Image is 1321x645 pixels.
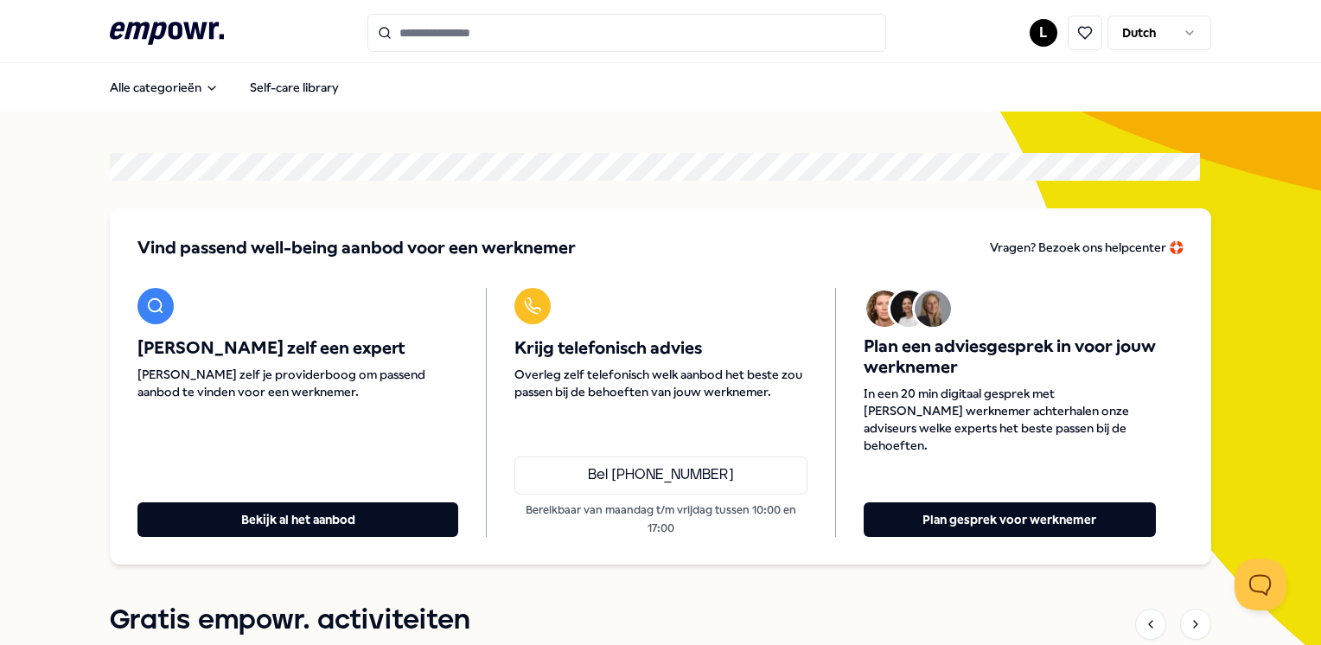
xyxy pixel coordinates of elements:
[236,70,353,105] a: Self-care library
[137,502,458,537] button: Bekijk al het aanbod
[990,240,1184,254] span: Vragen? Bezoek ons helpcenter 🛟
[96,70,353,105] nav: Main
[1235,559,1286,610] iframe: Help Scout Beacon - Open
[137,236,576,260] span: Vind passend well-being aanbod voor een werknemer
[864,385,1156,454] span: In een 20 min digitaal gesprek met [PERSON_NAME] werknemer achterhalen onze adviseurs welke exper...
[1030,19,1057,47] button: L
[137,366,458,400] span: [PERSON_NAME] zelf je providerboog om passend aanbod te vinden voor een werknemer.
[866,291,903,327] img: Avatar
[514,338,807,359] span: Krijg telefonisch advies
[514,366,807,400] span: Overleg zelf telefonisch welk aanbod het beste zou passen bij de behoeften van jouw werknemer.
[514,501,807,537] p: Bereikbaar van maandag t/m vrijdag tussen 10:00 en 17:00
[915,291,951,327] img: Avatar
[864,336,1156,378] span: Plan een adviesgesprek in voor jouw werknemer
[367,14,886,52] input: Search for products, categories or subcategories
[890,291,927,327] img: Avatar
[990,236,1184,260] a: Vragen? Bezoek ons helpcenter 🛟
[514,457,807,495] a: Bel [PHONE_NUMBER]
[137,338,458,359] span: [PERSON_NAME] zelf een expert
[110,599,470,642] h1: Gratis empowr. activiteiten
[864,502,1156,537] button: Plan gesprek voor werknemer
[96,70,233,105] button: Alle categorieën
